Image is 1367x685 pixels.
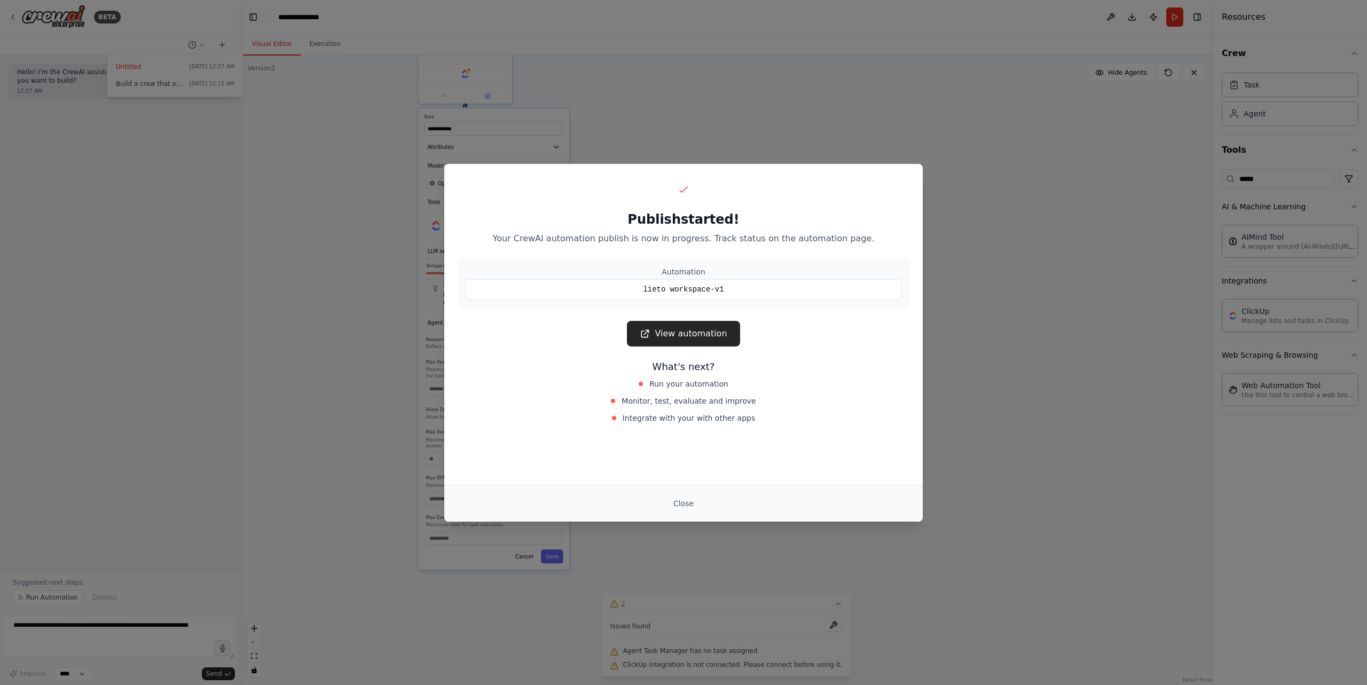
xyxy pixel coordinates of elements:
span: Run your automation [649,379,728,389]
div: lieto workspace-v1 [466,279,901,300]
h2: Publish started! [457,211,910,228]
h3: What's next? [457,359,910,374]
a: View automation [627,321,740,347]
span: Integrate with your with other apps [623,413,756,423]
button: Close [665,494,702,513]
span: Monitor, test, evaluate and improve [622,396,756,406]
div: Automation [466,266,901,277]
p: Your CrewAI automation publish is now in progress. Track status on the automation page. [457,232,910,245]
